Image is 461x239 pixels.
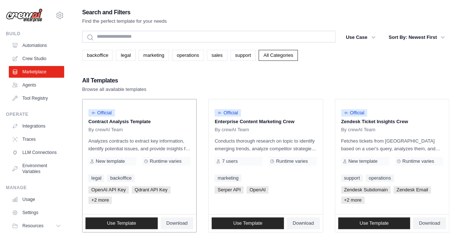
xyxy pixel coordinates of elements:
[287,217,320,229] a: Download
[402,158,434,164] span: Runtime varies
[359,220,388,226] span: Use Template
[341,118,443,125] p: Zendesk Ticket Insights Crew
[9,53,64,65] a: Crew Studio
[88,118,190,125] p: Contract Analysis Template
[338,217,410,229] a: Use Template
[230,50,256,61] a: support
[85,217,158,229] a: Use Template
[88,186,129,194] span: OpenAI API Key
[341,196,365,204] span: +2 more
[116,50,135,61] a: legal
[215,174,241,182] a: marketing
[172,50,204,61] a: operations
[82,18,167,25] p: Find the perfect template for your needs
[88,174,104,182] a: legal
[82,76,146,86] h2: All Templates
[6,31,64,37] div: Build
[9,79,64,91] a: Agents
[366,174,394,182] a: operations
[215,127,249,133] span: By crewAI Team
[233,220,262,226] span: Use Template
[348,158,377,164] span: New template
[139,50,169,61] a: marketing
[9,120,64,132] a: Integrations
[82,50,113,61] a: backoffice
[82,86,146,93] p: Browse all available templates
[207,50,227,61] a: sales
[22,223,43,229] span: Resources
[88,196,112,204] span: +2 more
[413,217,446,229] a: Download
[107,220,136,226] span: Use Template
[9,160,64,177] a: Environment Variables
[215,118,317,125] p: Enterprise Content Marketing Crew
[341,31,380,44] button: Use Case
[212,217,284,229] a: Use Template
[222,158,238,164] span: 7 users
[9,66,64,78] a: Marketplace
[293,220,314,226] span: Download
[132,186,171,194] span: Qdrant API Key
[88,127,123,133] span: By crewAI Team
[88,109,115,117] span: Official
[96,158,125,164] span: New template
[215,137,317,152] p: Conducts thorough research on topic to identify emerging trends, analyze competitor strategies, a...
[9,92,64,104] a: Tool Registry
[6,8,43,22] img: Logo
[215,109,241,117] span: Official
[276,158,308,164] span: Runtime varies
[215,186,244,194] span: Serper API
[259,50,298,61] a: All Categories
[9,147,64,158] a: LLM Connections
[6,111,64,117] div: Operate
[341,186,391,194] span: Zendesk Subdomain
[150,158,182,164] span: Runtime varies
[394,186,431,194] span: Zendesk Email
[9,220,64,232] button: Resources
[341,137,443,152] p: Fetches tickets from [GEOGRAPHIC_DATA] based on a user's query, analyzes them, and generates a su...
[9,40,64,51] a: Automations
[9,194,64,205] a: Usage
[341,109,367,117] span: Official
[88,137,190,152] p: Analyzes contracts to extract key information, identify potential issues, and provide insights fo...
[341,174,363,182] a: support
[82,7,167,18] h2: Search and Filters
[246,186,268,194] span: OpenAI
[107,174,134,182] a: backoffice
[9,207,64,218] a: Settings
[161,217,194,229] a: Download
[167,220,188,226] span: Download
[419,220,440,226] span: Download
[9,133,64,145] a: Traces
[6,185,64,191] div: Manage
[384,31,449,44] button: Sort By: Newest First
[341,127,376,133] span: By crewAI Team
